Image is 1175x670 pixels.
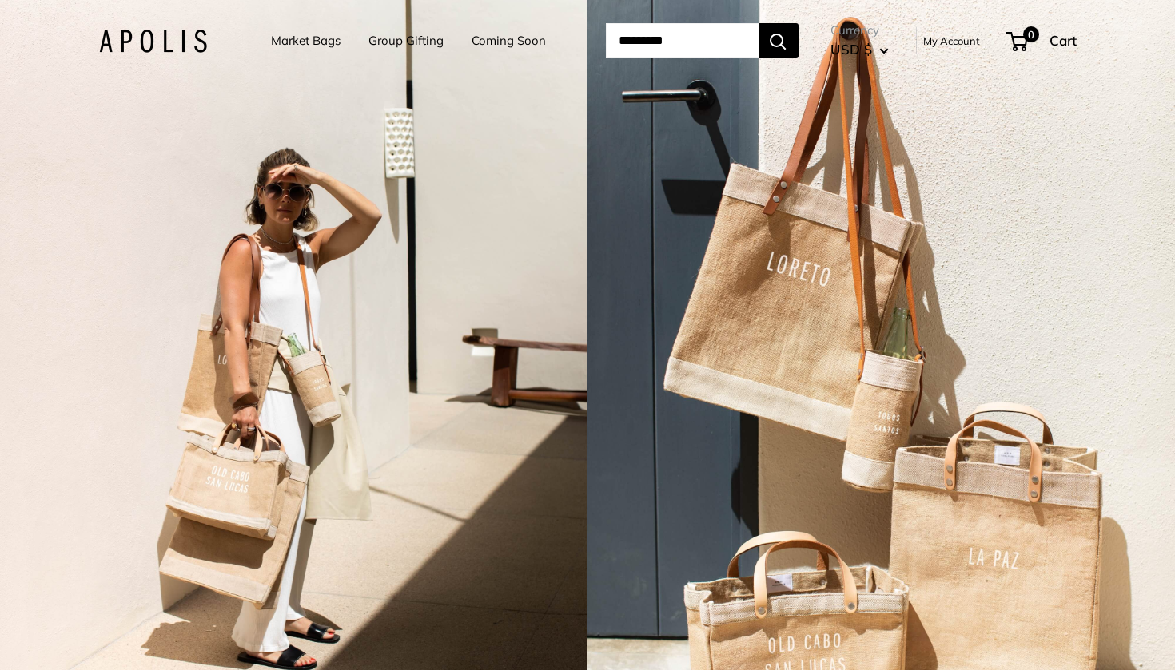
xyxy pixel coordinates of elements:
[271,30,341,52] a: Market Bags
[1008,28,1077,54] a: 0 Cart
[368,30,444,52] a: Group Gifting
[830,37,889,62] button: USD $
[830,19,889,42] span: Currency
[1050,32,1077,49] span: Cart
[830,41,872,57] span: USD $
[1022,26,1038,42] span: 0
[99,30,207,53] img: Apolis
[472,30,546,52] a: Coming Soon
[923,31,980,50] a: My Account
[606,23,759,58] input: Search...
[759,23,799,58] button: Search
